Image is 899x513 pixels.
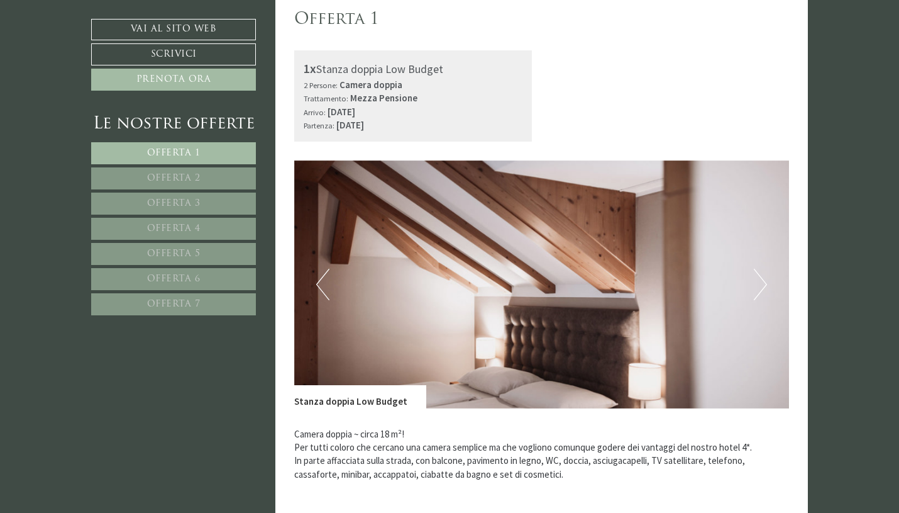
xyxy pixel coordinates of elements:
div: Montis – Active Nature Spa [19,36,167,45]
div: [DATE] [227,9,269,30]
span: Offerta 7 [147,300,201,309]
button: Previous [316,269,329,300]
b: [DATE] [328,106,355,118]
small: Trattamento: [304,93,348,103]
div: Stanza doppia Low Budget [294,385,426,408]
small: Arrivo: [304,107,326,117]
small: Partenza: [304,120,334,130]
button: Next [754,269,767,300]
a: Scrivici [91,43,256,65]
span: Offerta 3 [147,199,201,208]
a: Vai al sito web [91,19,256,40]
div: Le nostre offerte [91,113,256,136]
span: Offerta 1 [147,149,201,158]
small: 10:06 [19,59,167,67]
span: Offerta 6 [147,274,201,284]
button: Invia [427,332,496,354]
p: Camera doppia ~ circa 18 m²! Per tutti coloro che cercano una camera semplice ma che vogliono com... [294,427,790,482]
img: image [294,161,790,409]
span: Offerta 5 [147,249,201,259]
b: Camera doppia [339,79,402,91]
b: 1x [304,60,316,76]
span: Offerta 2 [147,174,201,183]
div: Stanza doppia Low Budget [304,60,523,78]
div: Buon giorno, come possiamo aiutarla? [9,33,173,69]
small: 2 Persone: [304,80,338,90]
div: Offerta 1 [294,8,379,31]
b: Mezza Pensione [350,92,417,104]
b: [DATE] [336,119,364,131]
span: Offerta 4 [147,224,201,234]
a: Prenota ora [91,69,256,91]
